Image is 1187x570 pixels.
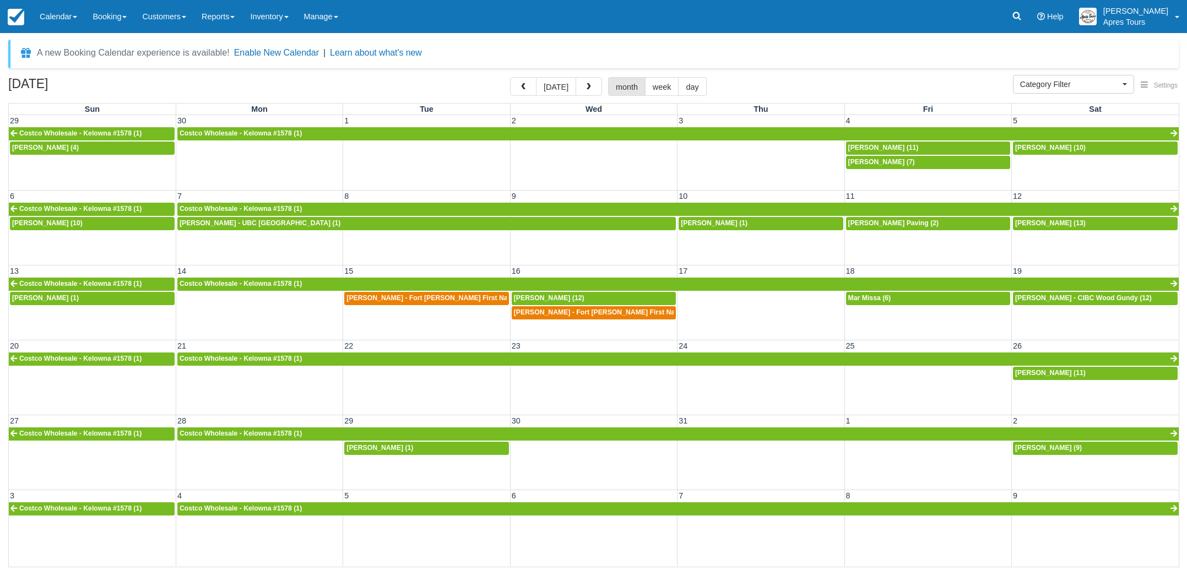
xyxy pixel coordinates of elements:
[10,142,175,155] a: [PERSON_NAME] (4)
[848,144,919,151] span: [PERSON_NAME] (11)
[176,341,187,350] span: 21
[511,267,522,275] span: 16
[1013,75,1134,94] button: Category Filter
[514,294,584,302] span: [PERSON_NAME] (12)
[177,427,1179,441] a: Costco Wholesale - Kelowna #1578 (1)
[677,267,689,275] span: 17
[1012,116,1018,125] span: 5
[176,192,183,200] span: 7
[9,416,20,425] span: 27
[19,430,142,437] span: Costco Wholesale - Kelowna #1578 (1)
[1020,79,1120,90] span: Category Filter
[176,416,187,425] span: 28
[8,77,148,97] h2: [DATE]
[848,294,891,302] span: Mar Missa (6)
[19,280,142,287] span: Costco Wholesale - Kelowna #1578 (1)
[177,352,1179,366] a: Costco Wholesale - Kelowna #1578 (1)
[9,502,175,515] a: Costco Wholesale - Kelowna #1578 (1)
[9,427,175,441] a: Costco Wholesale - Kelowna #1578 (1)
[1015,369,1086,377] span: [PERSON_NAME] (11)
[1134,78,1184,94] button: Settings
[1013,142,1178,155] a: [PERSON_NAME] (10)
[177,502,1179,515] a: Costco Wholesale - Kelowna #1578 (1)
[1012,341,1023,350] span: 26
[536,77,576,96] button: [DATE]
[1089,105,1101,113] span: Sat
[1012,192,1023,200] span: 12
[1015,144,1086,151] span: [PERSON_NAME] (10)
[9,267,20,275] span: 13
[180,129,302,137] span: Costco Wholesale - Kelowna #1578 (1)
[1012,416,1018,425] span: 2
[1103,6,1168,17] p: [PERSON_NAME]
[677,341,689,350] span: 24
[177,127,1179,140] a: Costco Wholesale - Kelowna #1578 (1)
[343,267,354,275] span: 15
[251,105,268,113] span: Mon
[19,129,142,137] span: Costco Wholesale - Kelowna #1578 (1)
[677,491,684,500] span: 7
[37,46,230,59] div: A new Booking Calendar experience is available!
[176,116,187,125] span: 30
[1015,294,1152,302] span: [PERSON_NAME] - CIBC Wood Gundy (12)
[511,341,522,350] span: 23
[10,217,175,230] a: [PERSON_NAME] (10)
[9,352,175,366] a: Costco Wholesale - Kelowna #1578 (1)
[180,205,302,213] span: Costco Wholesale - Kelowna #1578 (1)
[511,192,517,200] span: 9
[344,442,508,455] a: [PERSON_NAME] (1)
[343,116,350,125] span: 1
[12,144,79,151] span: [PERSON_NAME] (4)
[180,280,302,287] span: Costco Wholesale - Kelowna #1578 (1)
[678,77,706,96] button: day
[512,306,676,319] a: [PERSON_NAME] - Fort [PERSON_NAME] First Nation (1)
[343,416,354,425] span: 29
[754,105,768,113] span: Thu
[514,308,697,316] span: [PERSON_NAME] - Fort [PERSON_NAME] First Nation (1)
[343,491,350,500] span: 5
[845,192,856,200] span: 11
[1079,8,1097,25] img: A1
[12,294,79,302] span: [PERSON_NAME] (1)
[1013,292,1178,305] a: [PERSON_NAME] - CIBC Wood Gundy (12)
[1015,219,1086,227] span: [PERSON_NAME] (13)
[8,9,24,25] img: checkfront-main-nav-mini-logo.png
[180,355,302,362] span: Costco Wholesale - Kelowna #1578 (1)
[511,116,517,125] span: 2
[845,267,856,275] span: 18
[677,116,684,125] span: 3
[176,267,187,275] span: 14
[608,77,646,96] button: month
[343,341,354,350] span: 22
[234,47,319,58] button: Enable New Calendar
[1047,12,1064,21] span: Help
[177,278,1179,291] a: Costco Wholesale - Kelowna #1578 (1)
[1103,17,1168,28] p: Apres Tours
[846,156,1010,169] a: [PERSON_NAME] (7)
[19,504,142,512] span: Costco Wholesale - Kelowna #1578 (1)
[848,158,915,166] span: [PERSON_NAME] (7)
[346,294,530,302] span: [PERSON_NAME] - Fort [PERSON_NAME] First Nation (3)
[848,219,939,227] span: [PERSON_NAME] Paving (2)
[1013,217,1178,230] a: [PERSON_NAME] (13)
[344,292,508,305] a: [PERSON_NAME] - Fort [PERSON_NAME] First Nation (3)
[19,355,142,362] span: Costco Wholesale - Kelowna #1578 (1)
[176,491,183,500] span: 4
[1037,13,1045,20] i: Help
[845,491,852,500] span: 8
[846,142,1010,155] a: [PERSON_NAME] (11)
[9,278,175,291] a: Costco Wholesale - Kelowna #1578 (1)
[845,116,852,125] span: 4
[845,341,856,350] span: 25
[511,416,522,425] span: 30
[677,416,689,425] span: 31
[512,292,676,305] a: [PERSON_NAME] (12)
[681,219,747,227] span: [PERSON_NAME] (1)
[1013,367,1178,380] a: [PERSON_NAME] (11)
[10,292,175,305] a: [PERSON_NAME] (1)
[85,105,100,113] span: Sun
[323,48,326,57] span: |
[645,77,679,96] button: week
[845,416,852,425] span: 1
[1015,444,1082,452] span: [PERSON_NAME] (9)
